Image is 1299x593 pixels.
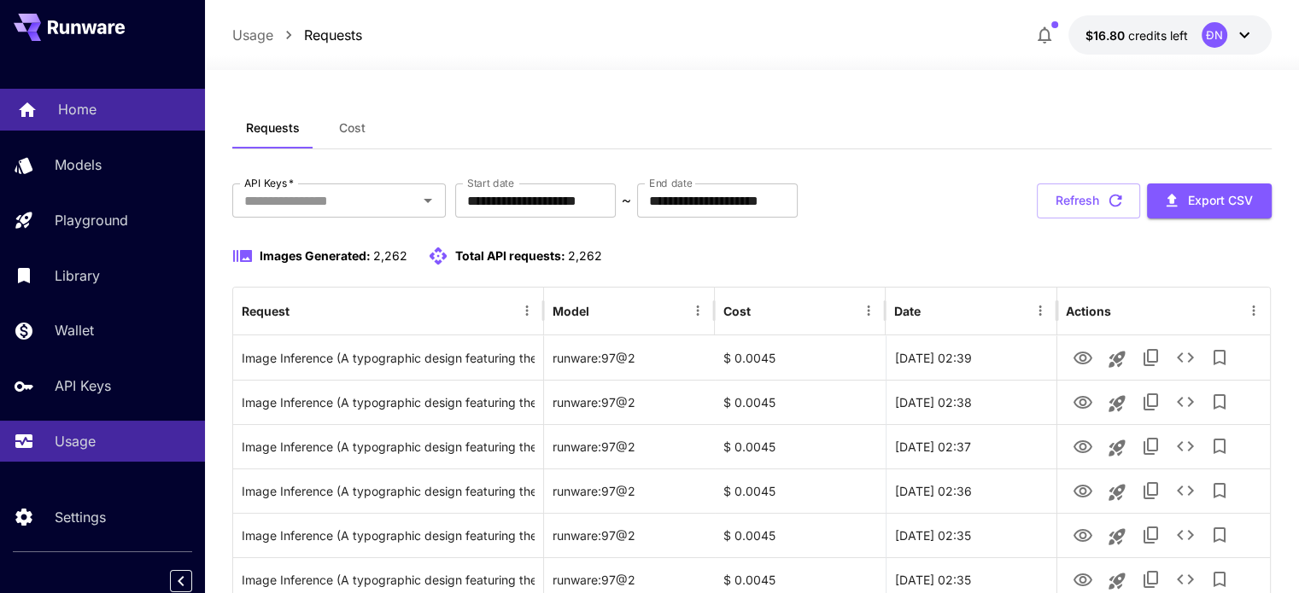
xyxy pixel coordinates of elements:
[591,299,615,323] button: Sort
[1168,474,1202,508] button: See details
[1085,28,1128,43] span: $16.80
[886,424,1056,468] div: 26 Aug, 2025 02:37
[1028,299,1052,323] button: Menu
[723,304,751,318] div: Cost
[1085,26,1188,44] div: $16.79717
[1100,520,1134,554] button: Launch in playground
[715,513,886,557] div: $ 0.0045
[1100,475,1134,509] button: Launch in playground
[715,380,886,424] div: $ 0.0045
[242,425,535,468] div: Click to copy prompt
[1068,15,1272,55] button: $16.79717ĐN
[304,25,362,45] a: Requests
[1202,474,1237,508] button: Add to library
[553,304,589,318] div: Model
[232,25,273,45] a: Usage
[1134,429,1168,463] button: Copy TaskUUID
[1066,473,1100,508] button: View Image
[1202,429,1237,463] button: Add to library
[544,513,715,557] div: runware:97@2
[515,299,539,323] button: Menu
[1037,183,1140,218] button: Refresh
[1066,304,1111,318] div: Actions
[373,248,407,263] span: 2,262
[1134,385,1168,419] button: Copy TaskUUID
[544,380,715,424] div: runware:97@2
[1100,387,1134,421] button: Launch in playground
[922,299,946,323] button: Sort
[242,514,535,557] div: Click to copy prompt
[455,248,565,263] span: Total API requests:
[715,335,886,380] div: $ 0.0045
[1202,340,1237,375] button: Add to library
[1168,385,1202,419] button: See details
[1134,518,1168,552] button: Copy TaskUUID
[1066,340,1100,375] button: View Image
[1066,517,1100,552] button: View Image
[1100,431,1134,465] button: Launch in playground
[260,248,371,263] span: Images Generated:
[1066,384,1100,419] button: View Image
[857,299,881,323] button: Menu
[886,513,1056,557] div: 26 Aug, 2025 02:35
[291,299,315,323] button: Sort
[1242,299,1266,323] button: Menu
[1168,340,1202,375] button: See details
[55,431,96,451] p: Usage
[467,176,514,190] label: Start date
[1168,429,1202,463] button: See details
[242,469,535,513] div: Click to copy prompt
[55,210,128,230] p: Playground
[339,120,366,136] span: Cost
[1100,342,1134,376] button: Launch in playground
[544,424,715,468] div: runware:97@2
[649,176,692,190] label: End date
[1168,518,1202,552] button: See details
[55,154,102,175] p: Models
[544,335,715,380] div: runware:97@2
[242,381,535,424] div: Click to copy prompt
[246,120,300,136] span: Requests
[622,190,631,211] p: ~
[886,468,1056,513] div: 26 Aug, 2025 02:36
[886,380,1056,424] div: 26 Aug, 2025 02:38
[416,189,440,212] button: Open
[1202,22,1227,48] div: ĐN
[58,99,97,119] p: Home
[55,507,106,527] p: Settings
[170,570,192,592] button: Collapse sidebar
[1202,385,1237,419] button: Add to library
[894,304,921,318] div: Date
[242,336,535,380] div: Click to copy prompt
[886,335,1056,380] div: 26 Aug, 2025 02:39
[242,304,290,318] div: Request
[1134,474,1168,508] button: Copy TaskUUID
[55,375,111,396] p: API Keys
[244,176,294,190] label: API Keys
[55,265,100,286] p: Library
[1128,28,1188,43] span: credits left
[1202,518,1237,552] button: Add to library
[686,299,710,323] button: Menu
[1066,428,1100,463] button: View Image
[232,25,362,45] nav: breadcrumb
[544,468,715,513] div: runware:97@2
[1147,183,1272,218] button: Export CSV
[568,248,602,263] span: 2,262
[715,468,886,513] div: $ 0.0045
[752,299,776,323] button: Sort
[55,320,94,340] p: Wallet
[1134,340,1168,375] button: Copy TaskUUID
[715,424,886,468] div: $ 0.0045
